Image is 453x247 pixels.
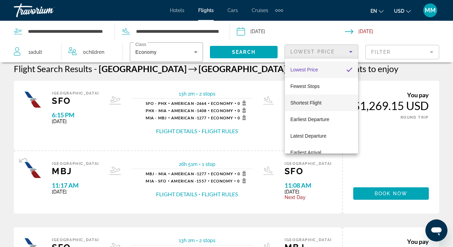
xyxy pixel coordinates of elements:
[425,219,447,241] iframe: Button to launch messaging window
[290,117,329,122] span: Earliest Departure
[285,59,358,154] div: Sort by
[290,100,321,106] span: Shortest Flight
[290,150,321,155] span: Earliest Arrival
[290,83,320,89] span: Fewest Stops
[290,67,318,72] span: Lowest Price
[290,133,326,139] span: Latest Departure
